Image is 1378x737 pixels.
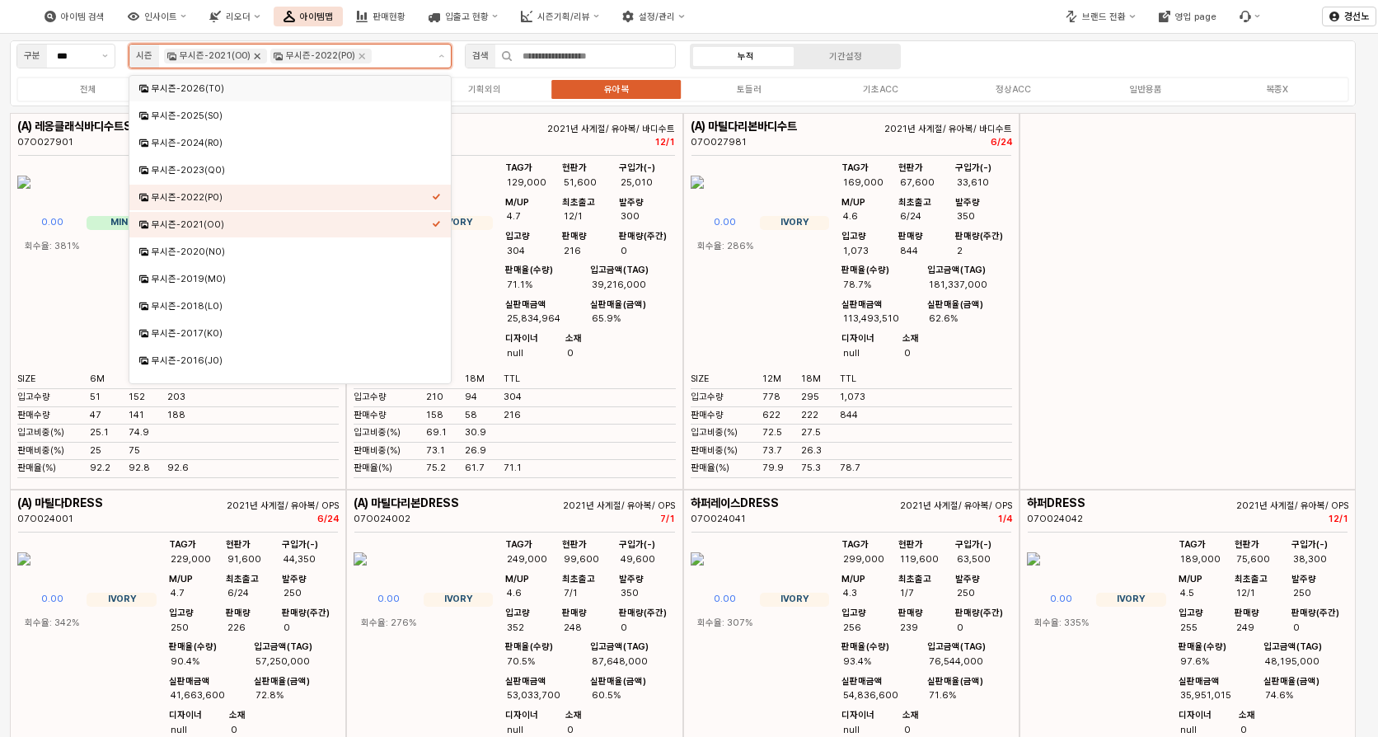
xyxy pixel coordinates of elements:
[152,137,432,149] div: 무시즌-2024(R0)
[136,49,152,63] div: 시즌
[863,84,898,95] div: 기초ACC
[537,12,590,22] div: 시즌기획/리뷰
[1129,84,1162,95] div: 일반용품
[152,382,432,394] div: 무시즌-2015(I0)
[682,82,814,96] label: 토들러
[22,82,154,96] label: 전체
[300,12,333,22] div: 아이템맵
[445,12,489,22] div: 입출고 현황
[152,191,432,204] div: 무시즌-2022(P0)
[639,12,675,22] div: 설정/관리
[511,7,609,26] div: 시즌기획/리뷰
[1266,84,1288,95] div: 복종X
[129,75,451,384] div: Select an option
[61,12,105,22] div: 아이템 검색
[1175,12,1216,22] div: 영업 page
[947,82,1079,96] label: 정상ACC
[152,110,432,122] div: 무시즌-2025(S0)
[996,84,1031,95] div: 정상ACC
[373,12,405,22] div: 판매현황
[468,84,501,95] div: 기획외의
[286,49,355,63] div: 무시즌-2022(P0)
[815,82,947,96] label: 기초ACC
[432,45,451,68] button: 제안 사항 표시
[1149,7,1226,26] div: 영업 page
[226,12,251,22] div: 리오더
[612,7,694,26] div: 설정/관리
[1212,82,1343,96] label: 복종X
[1344,10,1369,23] p: 경선노
[152,218,432,231] div: 무시즌-2021(O0)
[604,84,629,95] div: 유아복
[829,51,862,62] div: 기간설정
[152,246,432,258] div: 무시즌-2020(N0)
[180,49,251,63] div: 무시즌-2021(O0)
[152,327,432,340] div: 무시즌-2017(K0)
[152,300,432,312] div: 무시즌-2018(L0)
[152,82,432,95] div: 무시즌-2026(T0)
[738,51,754,62] div: 누적
[80,84,96,95] div: 전체
[144,12,177,22] div: 인사이트
[696,49,795,63] label: 누적
[152,273,432,285] div: 무시즌-2019(M0)
[551,82,682,96] label: 유아복
[737,84,762,95] div: 토들러
[1079,82,1211,96] label: 일반용품
[419,7,508,26] div: 입출고 현황
[346,7,415,26] div: 판매현황
[152,164,432,176] div: 무시즌-2023(Q0)
[1056,7,1145,26] div: 브랜드 전환
[419,82,551,96] label: 기획외의
[152,354,432,367] div: 무시즌-2016(J0)
[118,7,196,26] div: 인사이트
[24,49,40,63] div: 구분
[96,45,115,68] button: 제안 사항 표시
[254,53,260,59] div: Remove 무시즌-2021(O0)
[199,7,270,26] div: 리오더
[35,7,115,26] div: 아이템 검색
[359,53,365,59] div: Remove 무시즌-2022(P0)
[472,49,489,63] div: 검색
[1082,12,1126,22] div: 브랜드 전환
[795,49,895,63] label: 기간설정
[1230,7,1270,26] div: Menu item 6
[274,7,343,26] div: 아이템맵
